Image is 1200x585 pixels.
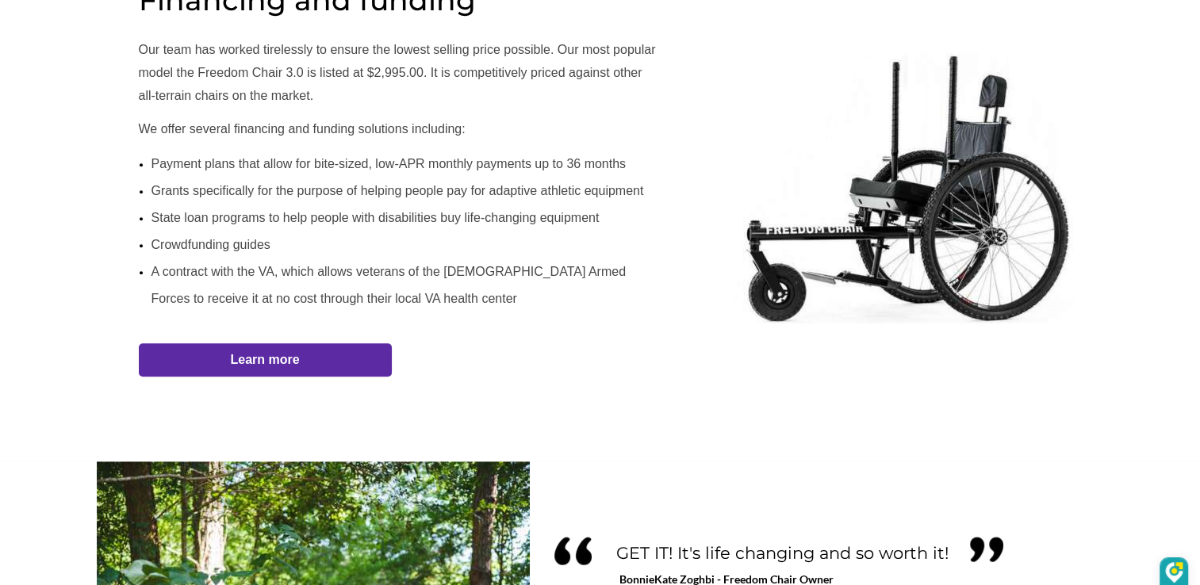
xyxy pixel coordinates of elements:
img: DzVsEph+IJtmAAAAAElFTkSuQmCC [1165,562,1183,583]
span: Our team has worked tirelessly to ensure the lowest selling price possible. Our most popular mode... [139,43,656,102]
span: State loan programs to help people with disabilities buy life-changing equipment [151,211,600,224]
span: A contract with the VA, which allows veterans of the [DEMOGRAPHIC_DATA] Armed Forces to receive i... [151,265,626,305]
span: Crowdfunding guides [151,238,270,251]
span: We offer several financing and funding solutions including: [139,122,466,136]
span: Payment plans that allow for bite-sized, low-APR monthly payments up to 36 months [151,157,627,170]
span: Grants specifically for the purpose of helping people pay for adaptive athletic equipment [151,184,644,197]
strong: Learn more [230,353,299,366]
input: Get more information [56,383,193,413]
a: Learn more [139,343,392,377]
span: GET IT! It's life changing and so worth it! [616,543,949,563]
